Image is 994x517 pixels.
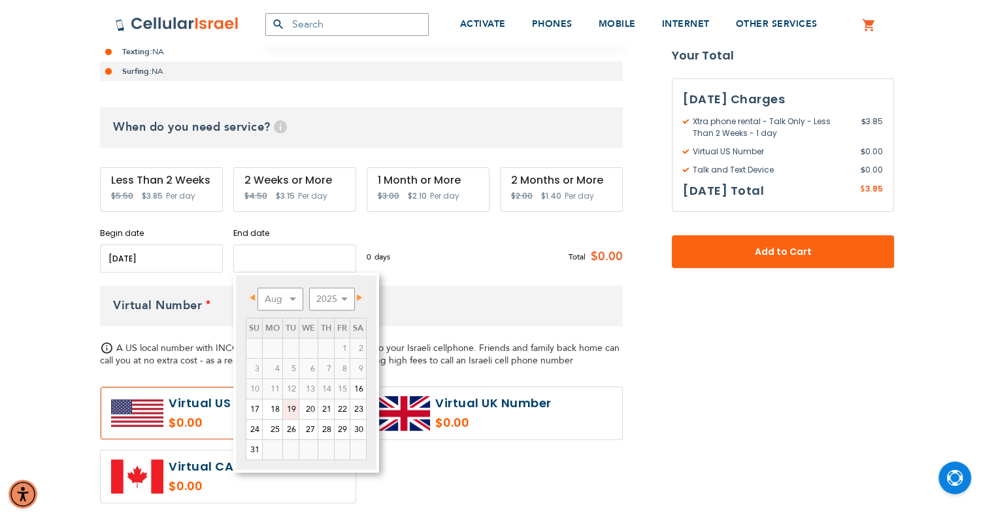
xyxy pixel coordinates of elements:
div: 2 Months or More [511,175,612,186]
span: days [374,251,390,263]
span: $0.00 [586,247,623,267]
span: $4.50 [244,190,267,201]
span: 14 [318,379,334,399]
span: Virtual US Number [683,146,861,158]
h3: [DATE] Total [683,181,764,201]
td: minimum 5 days rental Or minimum 4 months on Long term plans [282,378,299,399]
span: $3.00 [378,190,399,201]
a: 19 [283,399,299,419]
span: $ [860,184,865,195]
span: Total [569,251,586,263]
span: $5.50 [111,190,133,201]
h3: When do you need service? [100,107,623,148]
td: minimum 5 days rental Or minimum 4 months on Long term plans [318,378,334,399]
button: Add to Cart [672,235,894,268]
div: Accessibility Menu [8,480,37,509]
input: Search [265,13,429,36]
a: 31 [246,440,262,459]
input: MM/DD/YYYY [233,244,356,273]
span: Talk and Text Device [683,164,861,176]
a: 16 [350,379,366,399]
td: minimum 5 days rental Or minimum 4 months on Long term plans [299,378,318,399]
span: $ [861,116,866,127]
span: MOBILE [599,18,636,30]
label: End date [233,227,356,239]
h3: [DATE] Charges [683,90,883,109]
input: MM/DD/YYYY [100,244,223,273]
a: Prev [247,290,263,306]
span: Per day [430,190,459,202]
span: Add to Cart [715,245,851,259]
span: 15 [335,379,350,399]
td: minimum 5 days rental Or minimum 4 months on Long term plans [262,378,282,399]
span: A US local number with INCOMING calls and sms, that comes to your Israeli cellphone. Friends and ... [100,342,620,367]
span: $ [861,146,865,158]
span: ACTIVATE [460,18,506,30]
strong: Your Total [672,46,894,65]
select: Select month [257,288,303,310]
a: 22 [335,399,350,419]
label: Begin date [100,227,223,239]
span: $1.40 [541,190,561,201]
a: 21 [318,399,334,419]
a: 23 [350,399,366,419]
div: 2 Weeks or More [244,175,345,186]
span: $2.00 [511,190,533,201]
span: Virtual Number [113,297,202,314]
span: 0.00 [861,146,883,158]
a: Next [349,290,365,306]
li: NA [100,42,623,61]
a: 29 [335,420,350,439]
span: 10 [246,379,262,399]
div: 1 Month or More [378,175,478,186]
span: Prev [250,294,255,301]
img: Cellular Israel Logo [115,16,239,32]
a: 28 [318,420,334,439]
li: NA [100,61,623,81]
td: minimum 5 days rental Or minimum 4 months on Long term plans [246,378,262,399]
span: Per day [565,190,594,202]
span: 3.85 [865,183,883,194]
a: 27 [299,420,318,439]
strong: Surfing: [122,66,152,76]
a: 30 [350,420,366,439]
a: 18 [263,399,282,419]
span: 13 [299,379,318,399]
span: Per day [298,190,327,202]
span: 3.85 [861,116,883,139]
span: PHONES [532,18,572,30]
a: 25 [263,420,282,439]
span: $3.85 [142,190,163,201]
span: Next [357,294,362,301]
span: $ [861,164,865,176]
a: 26 [283,420,299,439]
a: 24 [246,420,262,439]
a: 17 [246,399,262,419]
span: $2.10 [408,190,427,201]
span: 0 [367,251,374,263]
span: Per day [166,190,195,202]
span: Xtra phone rental - Talk Only - Less Than 2 Weeks - 1 day [683,116,861,139]
span: OTHER SERVICES [736,18,818,30]
span: $3.15 [276,190,295,201]
span: 11 [263,379,282,399]
div: Less Than 2 Weeks [111,175,212,186]
span: 0.00 [861,164,883,176]
td: minimum 5 days rental Or minimum 4 months on Long term plans [334,378,350,399]
span: 12 [283,379,299,399]
span: INTERNET [662,18,710,30]
select: Select year [309,288,355,310]
a: 20 [299,399,318,419]
span: Help [274,120,287,133]
strong: Texting: [122,46,152,57]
